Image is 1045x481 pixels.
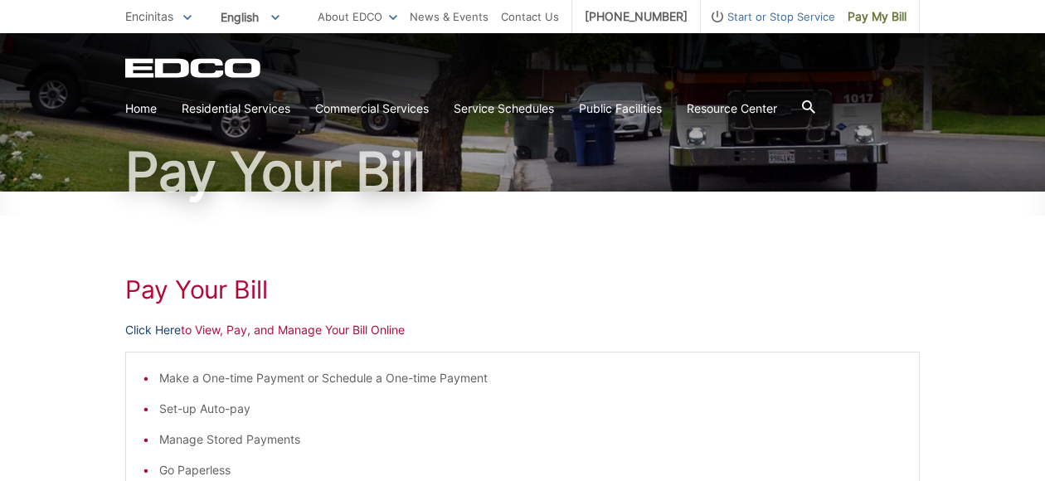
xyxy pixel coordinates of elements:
[125,9,173,23] span: Encinitas
[208,3,292,31] span: English
[848,7,906,26] span: Pay My Bill
[315,100,429,118] a: Commercial Services
[454,100,554,118] a: Service Schedules
[501,7,559,26] a: Contact Us
[159,400,902,418] li: Set-up Auto-pay
[159,430,902,449] li: Manage Stored Payments
[125,275,920,304] h1: Pay Your Bill
[579,100,662,118] a: Public Facilities
[159,369,902,387] li: Make a One-time Payment or Schedule a One-time Payment
[125,321,181,339] a: Click Here
[125,321,920,339] p: to View, Pay, and Manage Your Bill Online
[159,461,902,479] li: Go Paperless
[125,145,920,198] h1: Pay Your Bill
[410,7,488,26] a: News & Events
[125,58,263,78] a: EDCD logo. Return to the homepage.
[318,7,397,26] a: About EDCO
[125,100,157,118] a: Home
[182,100,290,118] a: Residential Services
[687,100,777,118] a: Resource Center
